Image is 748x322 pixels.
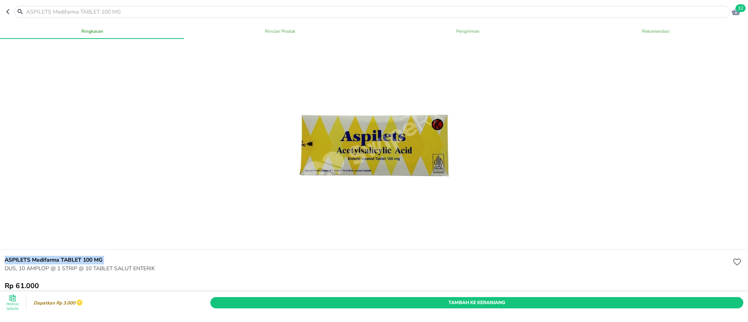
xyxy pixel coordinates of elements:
[3,27,182,35] span: Ringkasan
[5,295,20,310] button: Produk Serupa
[566,27,745,35] span: Rekomendasi
[730,6,742,18] button: 32
[5,256,731,264] h6: ASPILETS Medifarma TABLET 100 MG
[5,281,39,290] p: Rp 61.000
[210,297,743,308] button: Tambah Ke Keranjang
[5,302,20,311] p: Produk Serupa
[5,264,731,273] p: DUS, 10 AMPLOP @ 1 STRIP @ 10 TABLET SALUT ENTERIK
[191,27,369,35] span: Rincian Produk
[25,8,728,16] input: ASPILETS Medifarma TABLET 100 MG
[736,4,746,12] span: 32
[379,27,557,35] span: Pengiriman
[32,300,75,306] p: Dapatkan Rp 3.000
[216,298,737,306] span: Tambah Ke Keranjang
